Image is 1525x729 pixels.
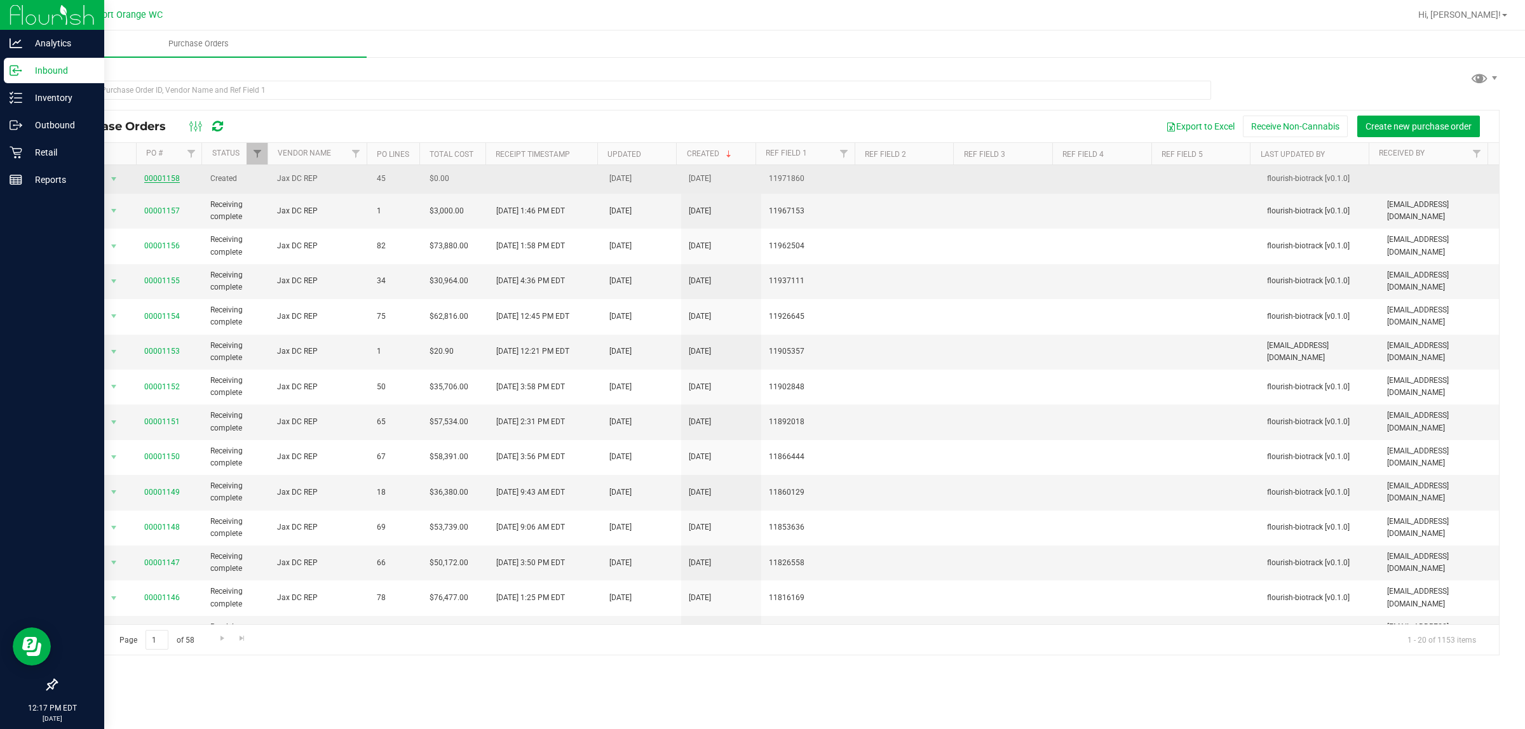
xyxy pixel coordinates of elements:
span: Jax DC REP [277,486,362,498]
span: Receiving complete [210,199,262,223]
a: PO # [146,149,163,157]
span: [DATE] [689,416,711,428]
span: 11902848 [769,381,853,393]
p: Retail [22,145,98,160]
span: 1 [377,345,415,358]
span: 82 [377,240,415,252]
span: Jax DC REP [277,521,362,533]
inline-svg: Reports [10,173,22,186]
span: [DATE] [609,275,632,287]
span: select [106,307,122,325]
span: Jax DC REP [277,275,362,287]
span: [DATE] 3:50 PM EDT [496,557,565,569]
span: 11892018 [769,416,853,428]
span: [DATE] [609,416,632,428]
span: select [106,202,122,220]
span: flourish-biotrack [v0.1.0] [1267,592,1371,604]
inline-svg: Analytics [10,37,22,50]
span: 18 [377,486,415,498]
span: Jax DC REP [277,240,362,252]
p: [DATE] [6,714,98,723]
span: 66 [377,557,415,569]
span: flourish-biotrack [v0.1.0] [1267,486,1371,498]
span: [EMAIL_ADDRESS][DOMAIN_NAME] [1387,234,1491,258]
input: 1 [146,630,168,650]
span: select [106,483,122,501]
span: $30,964.00 [430,275,468,287]
span: Hi, [PERSON_NAME]! [1418,10,1501,20]
span: Receiving complete [210,269,262,293]
a: Filter [834,143,855,164]
span: Jax DC REP [277,416,362,428]
button: Receive Non-Cannabis [1243,116,1348,137]
span: [DATE] [609,345,632,358]
a: 00001149 [144,488,180,497]
span: $53,739.00 [430,521,468,533]
span: flourish-biotrack [v0.1.0] [1267,205,1371,217]
a: Last Updated By [1261,150,1325,159]
p: Inbound [22,63,98,78]
a: Go to the next page [213,630,231,647]
span: [EMAIL_ADDRESS][DOMAIN_NAME] [1387,269,1491,293]
span: [DATE] 12:45 PM EDT [496,311,569,323]
span: [DATE] 12:21 PM EDT [496,345,569,358]
span: Purchase Orders [66,119,179,133]
span: [DATE] [689,275,711,287]
a: Status [212,149,240,157]
span: 11905357 [769,345,853,358]
p: Analytics [22,36,98,51]
span: flourish-biotrack [v0.1.0] [1267,557,1371,569]
span: [DATE] 4:36 PM EDT [496,275,565,287]
span: Receiving complete [210,516,262,540]
span: Receiving complete [210,304,262,328]
a: Ref Field 2 [865,150,906,159]
a: Purchase Orders [30,30,367,57]
span: Jax DC REP [277,557,362,569]
span: 11971860 [769,173,853,185]
span: Receiving complete [210,585,262,610]
a: PO Lines [377,150,409,159]
span: 11926645 [769,311,853,323]
span: [EMAIL_ADDRESS][DOMAIN_NAME] [1387,551,1491,575]
a: 00001151 [144,417,180,426]
span: [EMAIL_ADDRESS][DOMAIN_NAME] [1387,304,1491,328]
span: [EMAIL_ADDRESS][DOMAIN_NAME] [1387,516,1491,540]
span: [DATE] 3:58 PM EDT [496,381,565,393]
span: [DATE] [689,345,711,358]
span: [DATE] [609,311,632,323]
span: flourish-biotrack [v0.1.0] [1267,275,1371,287]
span: 11962504 [769,240,853,252]
span: [DATE] [609,557,632,569]
span: Receiving complete [210,410,262,434]
span: [DATE] 1:58 PM EDT [496,240,565,252]
button: Export to Excel [1158,116,1243,137]
a: Received By [1379,149,1425,157]
span: select [106,170,122,188]
span: [DATE] 3:56 PM EDT [496,451,565,463]
span: $76,477.00 [430,592,468,604]
span: [EMAIL_ADDRESS][DOMAIN_NAME] [1387,340,1491,364]
span: $3,000.00 [430,205,464,217]
span: Receiving complete [210,480,262,504]
span: Receiving complete [210,375,262,399]
a: Filter [346,143,367,164]
span: Receiving complete [210,445,262,469]
span: flourish-biotrack [v0.1.0] [1267,240,1371,252]
span: $0.00 [430,173,449,185]
span: Purchase Orders [151,38,246,50]
a: 00001146 [144,593,180,602]
span: Jax DC REP [277,205,362,217]
span: Jax DC REP [277,381,362,393]
span: 11853636 [769,521,853,533]
span: [DATE] [689,311,711,323]
span: Create new purchase order [1366,121,1472,131]
a: Total Cost [430,150,473,159]
span: [EMAIL_ADDRESS][DOMAIN_NAME] [1387,480,1491,504]
a: Vendor Name [278,149,331,157]
span: [DATE] [689,592,711,604]
span: [DATE] [609,173,632,185]
span: 11826558 [769,557,853,569]
span: select [106,413,122,431]
span: $35,706.00 [430,381,468,393]
span: Page of 58 [109,630,205,650]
